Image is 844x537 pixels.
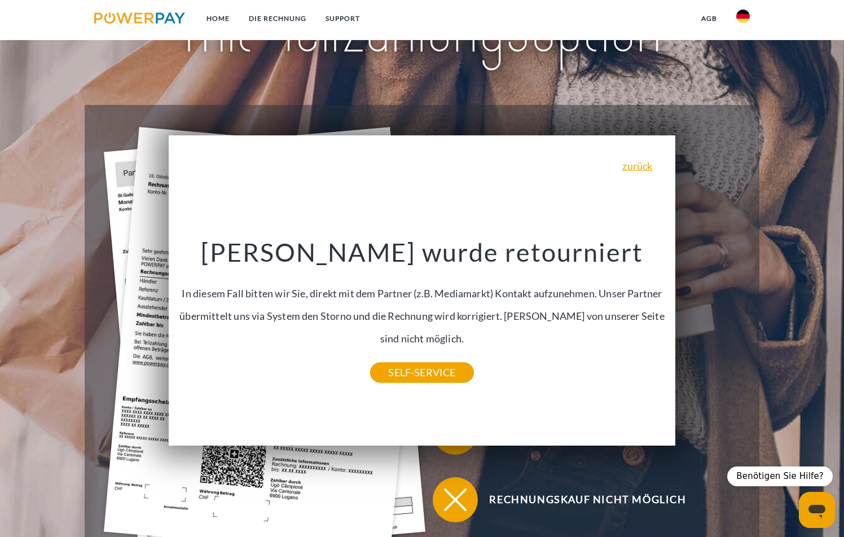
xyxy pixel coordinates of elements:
a: zurück [622,161,652,171]
a: DIE RECHNUNG [239,8,316,29]
img: de [736,10,750,23]
button: Hilfe-Center [433,410,726,455]
a: Home [197,8,239,29]
img: qb_close.svg [441,486,469,514]
iframe: Schaltfläche zum Öffnen des Messaging-Fensters; Konversation läuft [799,492,835,528]
h3: [PERSON_NAME] wurde retourniert [177,237,667,268]
a: SELF-SERVICE [370,363,473,383]
a: agb [692,8,727,29]
button: Rechnungskauf nicht möglich [433,477,726,522]
div: Benötigen Sie Hilfe? [727,466,833,486]
a: SUPPORT [316,8,370,29]
img: logo-powerpay.svg [94,12,185,24]
div: In diesem Fall bitten wir Sie, direkt mit dem Partner (z.B. Mediamarkt) Kontakt aufzunehmen. Unse... [177,237,667,373]
span: Rechnungskauf nicht möglich [450,477,726,522]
